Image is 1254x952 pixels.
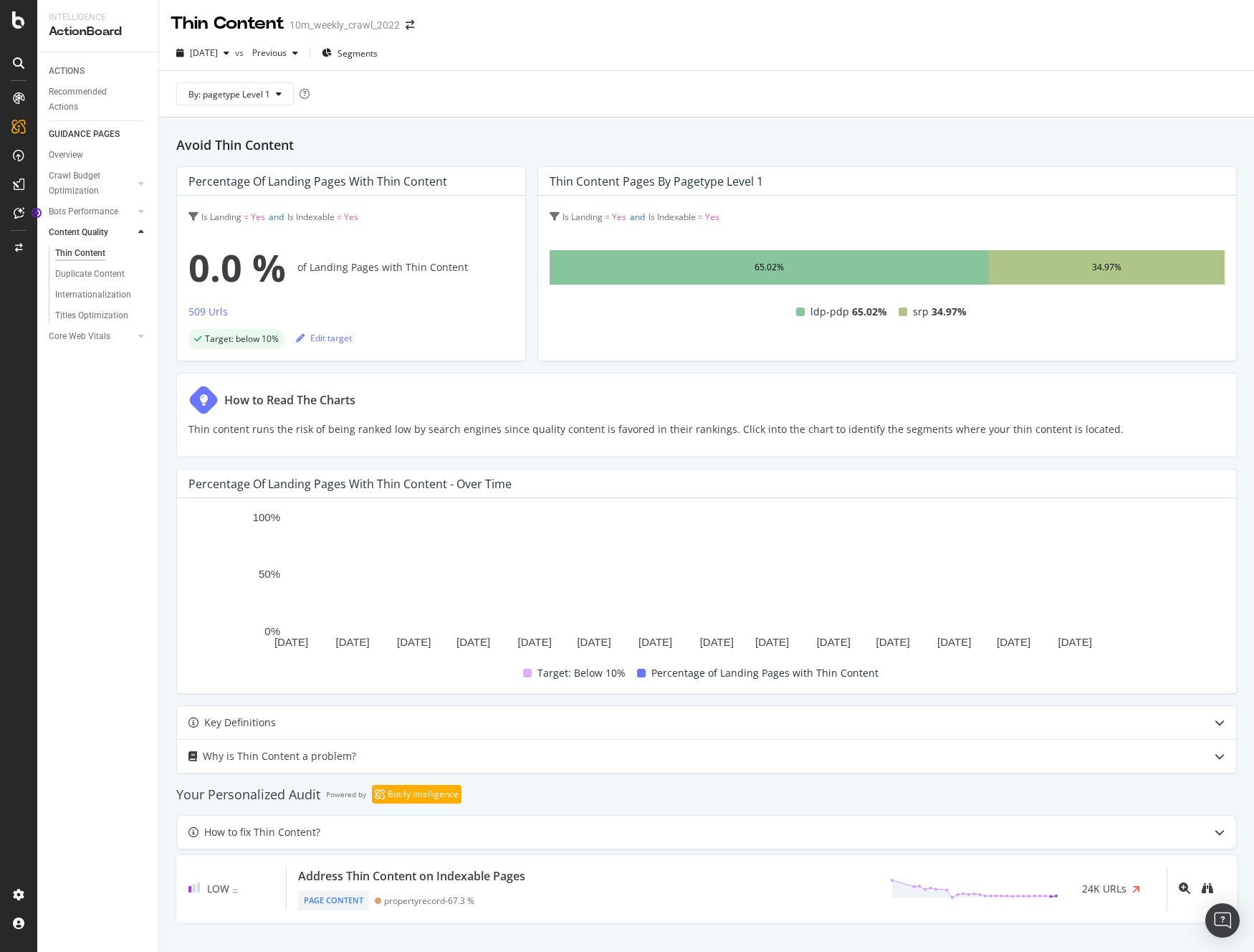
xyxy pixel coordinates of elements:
span: = [605,211,610,223]
button: Previous [247,42,304,65]
h2: Avoid Thin Content [176,135,1237,155]
text: [DATE] [638,637,672,649]
span: Yes [251,211,265,223]
text: [DATE] [518,637,552,649]
span: srp [913,303,929,320]
text: [DATE] [700,637,734,649]
a: Content Quality [49,225,134,240]
div: success label [188,329,284,349]
span: Is Landing [201,211,241,223]
a: GUIDANCE PAGES [49,127,148,142]
text: 100% [253,511,280,523]
text: [DATE] [397,637,431,649]
a: Thin Content [55,246,148,261]
span: Low [207,882,229,895]
span: Previous [247,47,287,59]
span: Yes [705,211,719,223]
div: Botify Intelligence [388,788,459,801]
div: Why is Thin Content a problem? [203,748,356,765]
span: and [630,211,645,223]
div: 65.02% [755,259,784,276]
span: = [337,211,342,223]
a: Overview [49,148,148,163]
div: Internationalization [55,287,131,303]
div: Overview [49,148,83,163]
div: Thin Content [55,246,105,261]
text: [DATE] [817,637,851,649]
text: 50% [259,568,280,581]
span: 24K URLs [1082,880,1126,898]
div: Key Definitions [204,714,276,731]
div: Crawl Budget Optimization [49,168,124,199]
span: 2025 Aug. 26th [190,47,218,59]
div: 34.97% [1092,259,1121,276]
text: [DATE] [456,637,490,649]
div: Open Intercom Messenger [1205,903,1240,938]
div: Recommended Actions [49,85,135,115]
text: [DATE] [755,637,789,649]
button: Edit target [296,326,352,349]
span: Yes [612,211,626,223]
text: [DATE] [274,637,308,649]
text: 0% [264,625,280,637]
img: Equal [232,889,238,893]
span: Target: below 10% [205,335,279,343]
div: 10m_weekly_crawl_2022 [289,18,400,32]
svg: A chart. [188,510,1214,653]
text: [DATE] [876,637,909,649]
a: Recommended Actions [49,85,148,115]
span: Is Landing [563,211,603,223]
a: Core Web Vitals [49,329,134,344]
a: Duplicate Content [55,267,148,282]
span: ldp-pdp [810,303,849,320]
a: Internationalization [55,287,148,303]
div: Content Quality [49,225,108,240]
div: Bots Performance [49,204,118,219]
a: Crawl Budget Optimization [49,168,134,199]
span: 0.0 % [188,239,286,296]
div: ActionBoard [49,24,147,40]
a: ACTIONS [49,64,148,79]
a: Bots Performance [49,204,134,219]
div: How to fix Thin Content? [204,824,320,841]
text: [DATE] [577,637,611,649]
button: [DATE] [171,42,235,65]
span: and [269,211,284,223]
div: Tooltip anchor [30,206,43,219]
div: Titles Optimization [55,308,128,323]
text: [DATE] [336,637,370,649]
span: Is Indexable [287,211,335,223]
div: Powered by [326,786,366,803]
div: ACTIONS [49,64,85,79]
button: 509 Urls [188,303,228,326]
span: vs [235,47,247,59]
div: Percentage of Landing Pages with Thin Content - Over Time [188,477,512,491]
a: binoculars [1202,882,1213,895]
span: Yes [344,211,358,223]
div: 509 Urls [188,305,228,319]
a: Titles Optimization [55,308,148,323]
div: How to Read The Charts [224,391,355,409]
button: Segments [316,42,383,65]
span: By: pagetype Level 1 [188,88,270,100]
span: = [698,211,703,223]
div: Duplicate Content [55,267,125,282]
div: Address Thin Content on Indexable Pages [298,867,525,885]
div: Intelligence [49,11,147,24]
div: binoculars [1202,882,1213,894]
div: Percentage of Landing Pages with Thin Content [188,174,447,189]
div: Page Content [298,890,369,910]
span: Is Indexable [648,211,696,223]
span: Target: Below 10% [537,665,626,682]
div: Edit target [296,332,352,344]
div: Core Web Vitals [49,329,110,344]
text: [DATE] [937,637,971,649]
div: arrow-right-arrow-left [406,20,414,30]
span: Segments [338,47,378,59]
span: 65.02% [852,303,887,320]
text: [DATE] [1058,637,1092,649]
span: = [244,211,249,223]
text: [DATE] [997,637,1030,649]
div: of Landing Pages with Thin Content [188,239,514,296]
